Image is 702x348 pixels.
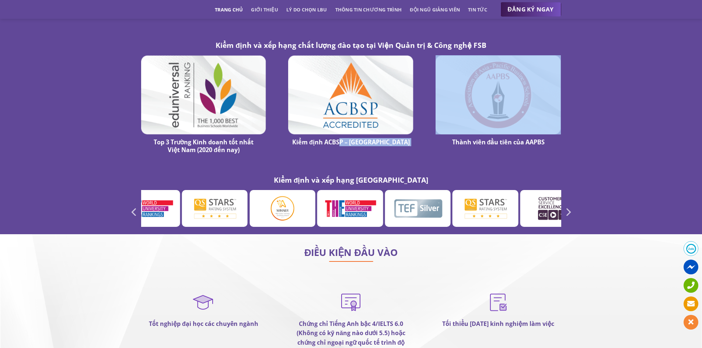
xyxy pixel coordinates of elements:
[439,138,557,146] h4: Thành viên đầu tiên của AAPBS
[145,138,263,154] h4: Top 3 Trường Kinh doanh tốt nhất Việt Nam (2020 đến nay)
[141,249,561,256] h2: ĐIỀU KIỆN ĐẦU VÀO
[292,138,410,146] h4: Kiểm định ACBSP – [GEOGRAPHIC_DATA]
[500,2,561,17] a: ĐĂNG KÝ NGAY
[128,205,141,219] button: Previous
[149,320,258,328] strong: Tốt nghiệp đại học các chuyên ngành
[561,205,574,219] button: Next
[251,3,278,16] a: Giới thiệu
[442,320,554,328] strong: Tối thiểu [DATE] kinh nghiệm làm việc
[508,5,554,14] span: ĐĂNG KÝ NGAY
[410,3,460,16] a: Đội ngũ giảng viên
[216,40,486,50] strong: Kiểm định và xếp hạng chất lượng đào tạo tại Viện Quản trị & Công nghệ FSB
[335,3,402,16] a: Thông tin chương trình
[215,3,243,16] a: Trang chủ
[274,175,429,185] strong: Kiểm định và xếp hạng [GEOGRAPHIC_DATA]
[329,261,373,262] img: line-lbu.jpg
[468,3,487,16] a: Tin tức
[286,3,327,16] a: Lý do chọn LBU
